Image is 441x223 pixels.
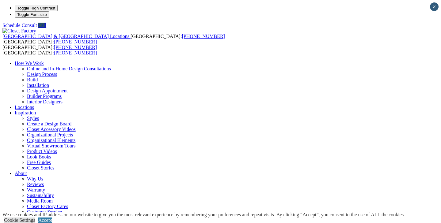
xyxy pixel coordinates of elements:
[27,116,39,121] a: Styles
[27,143,76,148] a: Virtual Showroom Tours
[182,34,225,39] a: [PHONE_NUMBER]
[27,165,54,170] a: Closet Stories
[2,34,129,39] span: [GEOGRAPHIC_DATA] & [GEOGRAPHIC_DATA] Locations
[2,212,405,217] div: We use cookies and IP address on our website to give you the most relevant experience by remember...
[27,121,71,126] a: Create a Design Board
[2,34,131,39] a: [GEOGRAPHIC_DATA] & [GEOGRAPHIC_DATA] Locations
[27,127,76,132] a: Closet Accessory Videos
[54,39,97,44] a: [PHONE_NUMBER]
[27,66,111,71] a: Online and In-Home Design Consultations
[430,2,439,11] button: Close
[27,209,62,214] a: Customer Service
[27,160,51,165] a: Free Guides
[15,11,49,18] button: Toggle Font size
[27,94,62,99] a: Builder Programs
[27,138,75,143] a: Organizational Elements
[2,34,225,44] span: [GEOGRAPHIC_DATA]: [GEOGRAPHIC_DATA]:
[2,45,97,55] span: [GEOGRAPHIC_DATA]: [GEOGRAPHIC_DATA]:
[27,83,49,88] a: Installation
[2,28,36,34] img: Closet Factory
[15,171,27,176] a: About
[27,99,63,104] a: Interior Designers
[15,110,36,115] a: Inspiration
[27,72,57,77] a: Design Process
[27,132,73,137] a: Organizational Projects
[15,61,44,66] a: How We Work
[27,176,43,181] a: Why Us
[27,187,45,192] a: Warranty
[4,217,35,223] a: Cookie Settings
[38,217,52,223] a: Accept
[27,193,54,198] a: Sustainability
[27,77,38,82] a: Build
[27,204,68,209] a: Closet Factory Cares
[15,105,34,110] a: Locations
[15,5,58,11] button: Toggle High Contrast
[27,149,57,154] a: Product Videos
[17,6,55,10] span: Toggle High Contrast
[27,154,51,159] a: Look Books
[54,50,97,55] a: [PHONE_NUMBER]
[17,12,47,17] span: Toggle Font size
[27,182,44,187] a: Reviews
[27,88,68,93] a: Design Appointment
[27,198,53,203] a: Media Room
[38,23,46,28] a: Call
[54,45,97,50] a: [PHONE_NUMBER]
[2,23,37,28] a: Schedule Consult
